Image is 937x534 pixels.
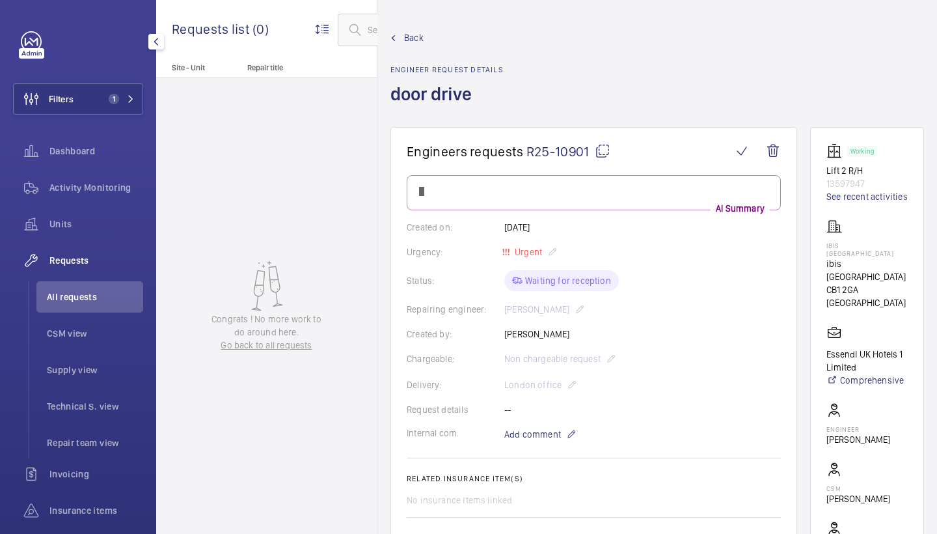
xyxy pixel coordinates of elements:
p: Repair title [247,63,333,72]
p: [PERSON_NAME] [826,433,890,446]
span: Requests list [172,21,252,37]
span: Add comment [504,428,561,441]
p: Site - Unit [156,63,242,72]
span: Technical S. view [47,400,143,413]
img: elevator.svg [826,143,847,159]
span: Units [49,218,143,231]
p: Congrats ! No more work to do around here. [206,313,328,339]
h1: door drive [390,82,504,127]
span: Engineers requests [407,143,524,160]
h2: Related insurance item(s) [407,474,781,483]
h2: Engineer request details [390,65,504,74]
p: ibis [GEOGRAPHIC_DATA] [826,257,908,283]
p: 13597947 [826,177,908,190]
a: Comprehensive [826,374,908,387]
input: Search by request or quote number [338,14,547,46]
p: Lift 2 R/H [826,164,908,177]
a: See recent activities [826,190,908,203]
p: CSM [826,485,890,492]
a: Go back to all requests [206,339,328,352]
span: Dashboard [49,145,143,158]
p: [PERSON_NAME] [826,492,890,505]
span: Repair team view [47,436,143,449]
span: CSM view [47,327,143,340]
button: Filters1 [13,83,143,115]
span: All requests [47,290,143,303]
span: Back [404,31,424,44]
p: Working [850,149,874,154]
span: Insurance items [49,504,143,517]
span: Requests [49,254,143,267]
p: Essendi UK Hotels 1 Limited [826,348,908,374]
span: R25-10901 [526,143,610,160]
span: Supply view [47,363,143,376]
p: AI Summary [711,202,770,215]
span: Activity Monitoring [49,181,143,194]
p: IBIS [GEOGRAPHIC_DATA] [826,242,908,257]
p: CB1 2GA [GEOGRAPHIC_DATA] [826,283,908,309]
span: 1 [109,94,119,104]
p: Engineer [826,425,890,433]
span: Invoicing [49,468,143,481]
span: Filters [49,92,74,105]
